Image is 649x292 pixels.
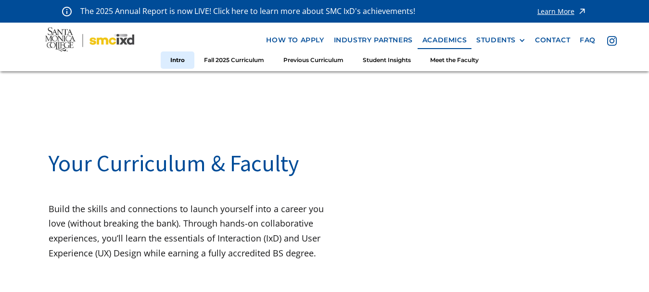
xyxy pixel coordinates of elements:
[62,6,72,16] img: icon - information - alert
[274,51,353,69] a: Previous Curriculum
[476,36,516,44] div: STUDENTS
[45,27,134,53] img: Santa Monica College - SMC IxD logo
[577,5,587,18] img: icon - arrow - alert
[537,8,574,15] div: Learn More
[575,31,600,49] a: faq
[537,5,587,18] a: Learn More
[420,51,488,69] a: Meet the Faculty
[49,202,324,260] p: Build the skills and connections to launch yourself into a career you love (without breaking the ...
[194,51,274,69] a: Fall 2025 Curriculum
[530,31,575,49] a: contact
[161,51,194,69] a: Intro
[261,31,329,49] a: how to apply
[49,149,299,178] span: Your Curriculum & Faculty
[329,31,418,49] a: industry partners
[353,51,420,69] a: Student Insights
[476,36,525,44] div: STUDENTS
[80,5,416,18] p: The 2025 Annual Report is now LIVE! Click here to learn more about SMC IxD's achievements!
[418,31,471,49] a: Academics
[607,36,617,46] img: icon - instagram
